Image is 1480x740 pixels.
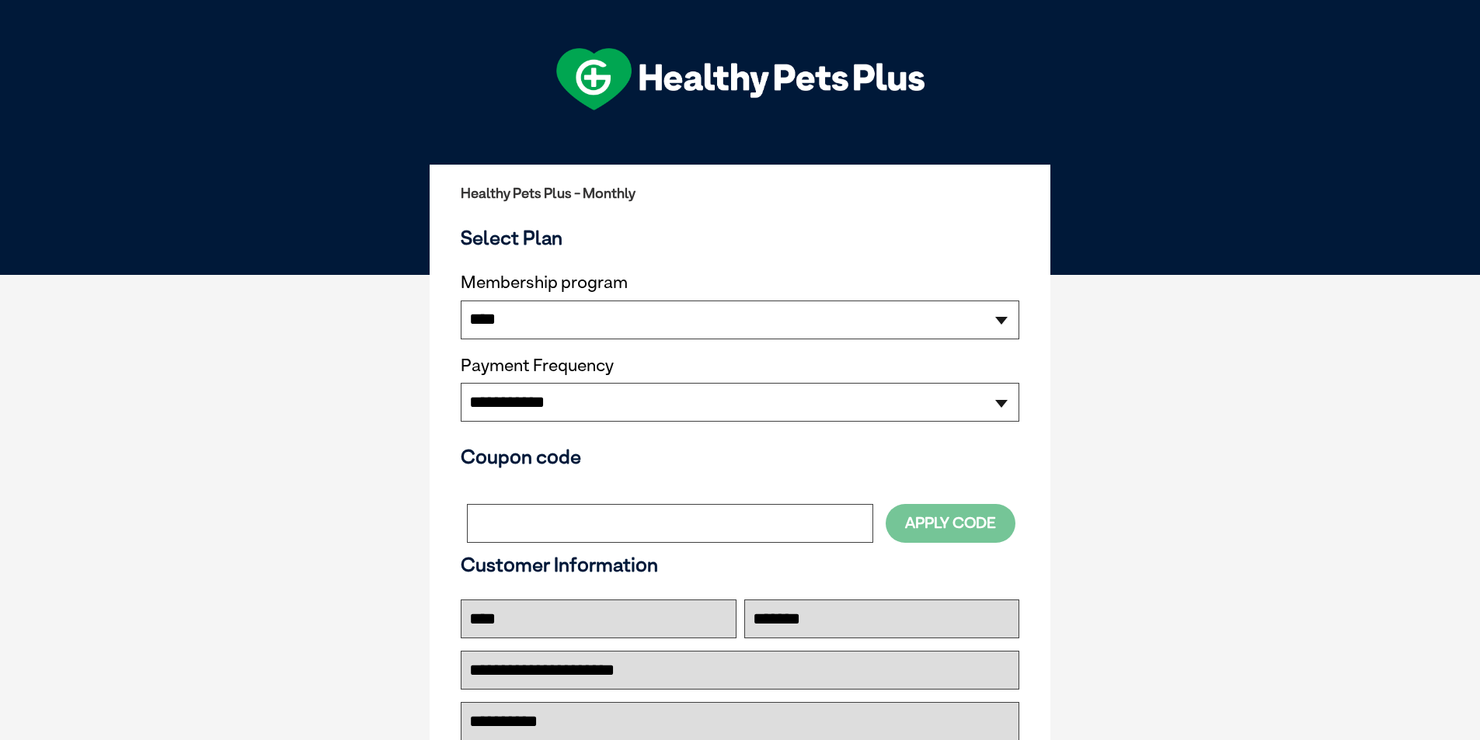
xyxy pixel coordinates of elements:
h3: Select Plan [461,226,1019,249]
img: hpp-logo-landscape-green-white.png [556,48,925,110]
h2: Healthy Pets Plus - Monthly [461,186,1019,201]
label: Membership program [461,273,1019,293]
h3: Customer Information [461,553,1019,576]
h3: Coupon code [461,445,1019,468]
label: Payment Frequency [461,356,614,376]
button: Apply Code [886,504,1015,542]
